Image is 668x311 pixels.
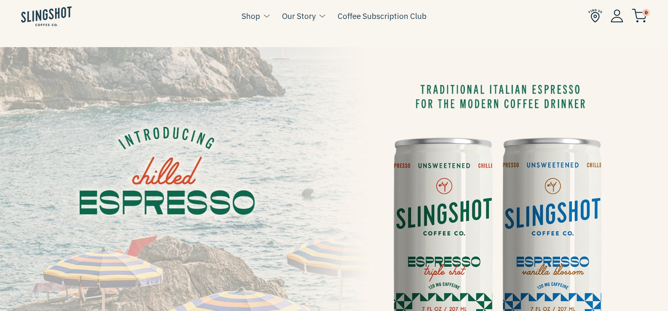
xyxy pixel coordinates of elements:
[282,10,316,22] a: Our Story
[588,9,602,23] img: Find Us
[632,9,647,23] img: cart
[338,10,427,22] a: Coffee Subscription Club
[632,11,647,21] a: 0
[611,9,623,22] img: Account
[642,9,650,16] span: 0
[241,10,260,22] a: Shop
